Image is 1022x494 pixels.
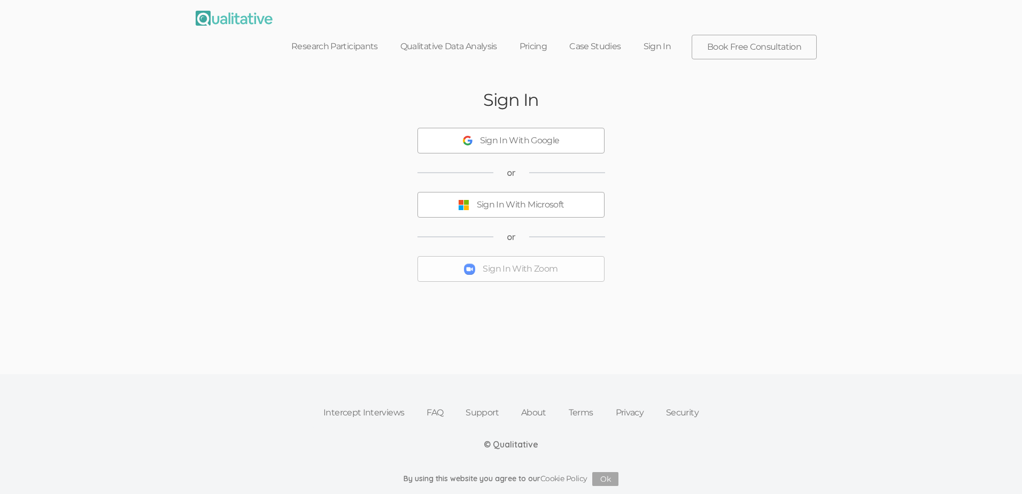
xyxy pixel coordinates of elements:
[508,35,559,58] a: Pricing
[655,401,710,424] a: Security
[463,136,473,145] img: Sign In With Google
[558,401,605,424] a: Terms
[480,135,560,147] div: Sign In With Google
[196,11,273,26] img: Qualitative
[507,231,516,243] span: or
[484,438,538,451] div: © Qualitative
[417,192,605,218] button: Sign In With Microsoft
[483,90,539,109] h2: Sign In
[417,128,605,153] button: Sign In With Google
[540,474,587,483] a: Cookie Policy
[632,35,683,58] a: Sign In
[404,472,619,486] div: By using this website you agree to our
[454,401,510,424] a: Support
[969,443,1022,494] iframe: Chat Widget
[605,401,655,424] a: Privacy
[280,35,389,58] a: Research Participants
[417,256,605,282] button: Sign In With Zoom
[458,199,469,211] img: Sign In With Microsoft
[592,472,618,486] button: Ok
[415,401,454,424] a: FAQ
[483,263,558,275] div: Sign In With Zoom
[507,167,516,179] span: or
[692,35,816,59] a: Book Free Consultation
[389,35,508,58] a: Qualitative Data Analysis
[558,35,632,58] a: Case Studies
[312,401,415,424] a: Intercept Interviews
[464,264,475,275] img: Sign In With Zoom
[510,401,558,424] a: About
[477,199,564,211] div: Sign In With Microsoft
